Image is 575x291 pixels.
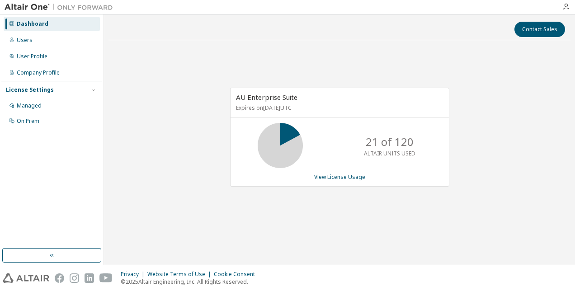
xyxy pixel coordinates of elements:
div: On Prem [17,117,39,125]
div: Users [17,37,33,44]
div: Cookie Consent [214,271,260,278]
p: Expires on [DATE] UTC [236,104,441,112]
span: AU Enterprise Suite [236,93,297,102]
img: altair_logo.svg [3,273,49,283]
div: Company Profile [17,69,60,76]
p: ALTAIR UNITS USED [364,150,415,157]
div: Privacy [121,271,147,278]
div: License Settings [6,86,54,94]
div: Website Terms of Use [147,271,214,278]
a: View License Usage [314,173,365,181]
p: © 2025 Altair Engineering, Inc. All Rights Reserved. [121,278,260,286]
img: Altair One [5,3,118,12]
img: instagram.svg [70,273,79,283]
div: Dashboard [17,20,48,28]
div: Managed [17,102,42,109]
div: User Profile [17,53,47,60]
img: linkedin.svg [85,273,94,283]
img: facebook.svg [55,273,64,283]
p: 21 of 120 [366,134,414,150]
button: Contact Sales [514,22,565,37]
img: youtube.svg [99,273,113,283]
